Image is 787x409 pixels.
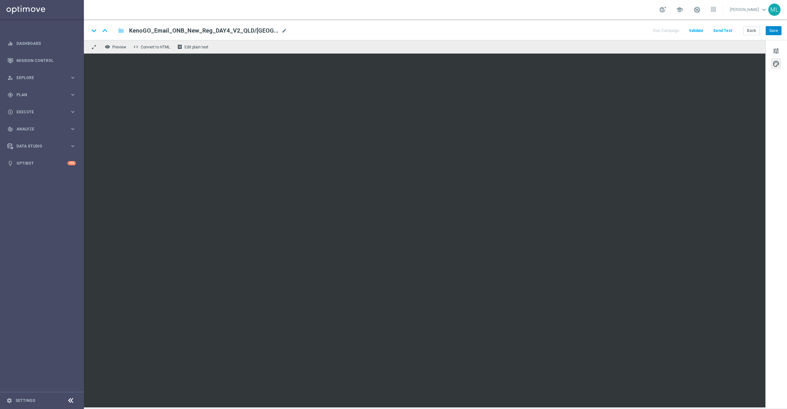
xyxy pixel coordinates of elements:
[7,126,70,132] div: Analyze
[7,155,76,172] div: Optibot
[185,45,208,49] span: Edit plain text
[7,92,76,97] button: gps_fixed Plan keyboard_arrow_right
[70,126,76,132] i: keyboard_arrow_right
[16,52,76,69] a: Mission Control
[16,35,76,52] a: Dashboard
[70,75,76,81] i: keyboard_arrow_right
[7,41,13,46] i: equalizer
[117,26,125,36] button: folder
[7,126,13,132] i: track_changes
[133,44,138,49] span: code
[761,6,768,13] span: keyboard_arrow_down
[70,92,76,98] i: keyboard_arrow_right
[7,92,70,98] div: Plan
[712,26,733,35] button: Send Test
[689,28,703,33] span: Validate
[177,44,182,49] i: receipt
[7,41,76,46] button: equalizer Dashboard
[7,160,13,166] i: lightbulb
[16,144,70,148] span: Data Studio
[70,143,76,149] i: keyboard_arrow_right
[7,92,13,98] i: gps_fixed
[89,26,99,36] i: keyboard_arrow_down
[676,6,683,13] span: school
[112,45,126,49] span: Preview
[729,5,768,15] a: [PERSON_NAME]keyboard_arrow_down
[16,110,70,114] span: Execute
[129,27,279,35] span: KenoGO_Email_ONB_New_Reg_DAY4_V2_QLD/NSW
[771,58,781,69] button: palette
[771,46,781,56] button: tune
[105,44,110,49] i: remove_red_eye
[772,47,780,55] span: tune
[16,127,70,131] span: Analyze
[6,398,12,404] i: settings
[7,109,76,115] button: play_circle_outline Execute keyboard_arrow_right
[7,109,70,115] div: Execute
[7,75,70,81] div: Explore
[16,93,70,97] span: Plan
[67,161,76,165] div: +10
[7,75,76,80] button: person_search Explore keyboard_arrow_right
[118,27,124,35] i: folder
[766,26,782,35] button: Save
[7,143,70,149] div: Data Studio
[16,155,67,172] a: Optibot
[7,35,76,52] div: Dashboard
[7,144,76,149] button: Data Studio keyboard_arrow_right
[7,58,76,63] button: Mission Control
[141,45,170,49] span: Convert to HTML
[7,52,76,69] div: Mission Control
[100,26,110,36] i: keyboard_arrow_up
[768,4,781,16] div: ML
[7,109,13,115] i: play_circle_outline
[7,161,76,166] button: lightbulb Optibot +10
[176,43,211,51] button: receipt Edit plain text
[743,26,760,35] button: Back
[281,28,287,34] span: mode_edit
[772,60,780,68] span: palette
[16,76,70,80] span: Explore
[103,43,129,51] button: remove_red_eye Preview
[688,26,704,35] button: Validate
[7,127,76,132] button: track_changes Analyze keyboard_arrow_right
[7,75,13,81] i: person_search
[15,399,35,403] a: Settings
[132,43,173,51] button: code Convert to HTML
[70,109,76,115] i: keyboard_arrow_right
